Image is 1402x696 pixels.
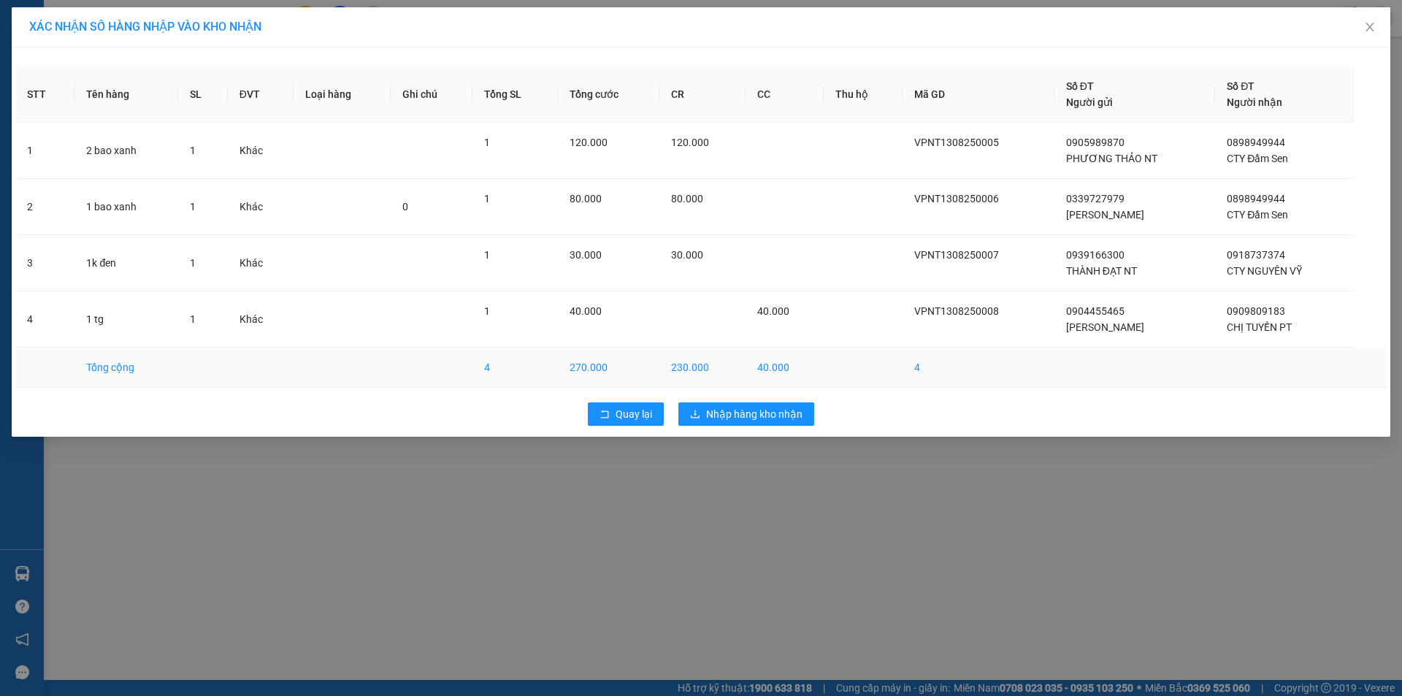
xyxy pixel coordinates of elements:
span: 120.000 [671,137,709,148]
span: 1 [484,305,490,317]
th: Tổng SL [472,66,558,123]
span: VPNT1308250007 [914,249,999,261]
span: 40.000 [570,305,602,317]
td: 4 [903,348,1054,388]
span: 1 [190,145,196,156]
td: Khác [228,291,294,348]
td: 1 bao xanh [74,179,178,235]
td: 4 [472,348,558,388]
th: CR [659,66,746,123]
span: rollback [600,409,610,421]
td: 1 tg [74,291,178,348]
span: 0904455465 [1066,305,1125,317]
span: 0 [402,201,408,213]
span: 1 [484,137,490,148]
span: 30.000 [671,249,703,261]
span: 0339727979 [1066,193,1125,204]
td: 40.000 [746,348,824,388]
th: Loại hàng [294,66,391,123]
th: Mã GD [903,66,1054,123]
span: 1 [484,193,490,204]
span: 0939166300 [1066,249,1125,261]
span: download [690,409,700,421]
span: 0898949944 [1227,193,1285,204]
span: VPNT1308250006 [914,193,999,204]
span: 120.000 [570,137,608,148]
td: Tổng cộng [74,348,178,388]
td: Khác [228,123,294,179]
span: CTY Đầm Sen [1227,209,1288,221]
th: ĐVT [228,66,294,123]
span: 0918737374 [1227,249,1285,261]
th: Thu hộ [824,66,903,123]
span: Người nhận [1227,96,1282,108]
td: 230.000 [659,348,746,388]
span: 80.000 [671,193,703,204]
button: rollbackQuay lại [588,402,664,426]
span: PHƯƠNG THẢO NT [1066,153,1157,164]
span: 1 [484,249,490,261]
th: SL [178,66,227,123]
span: [PERSON_NAME] [1066,321,1144,333]
th: Tổng cước [558,66,659,123]
span: Nhập hàng kho nhận [706,406,802,422]
th: Ghi chú [391,66,472,123]
span: 1 [190,257,196,269]
span: CTY NGUYÊN VỸ [1227,265,1302,277]
span: VPNT1308250008 [914,305,999,317]
span: VPNT1308250005 [914,137,999,148]
td: 2 [15,179,74,235]
span: 30.000 [570,249,602,261]
button: Close [1349,7,1390,48]
span: 1 [190,201,196,213]
span: 80.000 [570,193,602,204]
span: Số ĐT [1066,80,1094,92]
td: Khác [228,179,294,235]
span: Quay lại [616,406,652,422]
th: STT [15,66,74,123]
td: 270.000 [558,348,659,388]
td: Khác [228,235,294,291]
span: Người gửi [1066,96,1113,108]
td: 1 [15,123,74,179]
span: 0909809183 [1227,305,1285,317]
span: THÀNH ĐẠT NT [1066,265,1137,277]
span: XÁC NHẬN SỐ HÀNG NHẬP VÀO KHO NHẬN [29,20,261,34]
span: Số ĐT [1227,80,1254,92]
span: 40.000 [757,305,789,317]
td: 4 [15,291,74,348]
span: CTY Đầm Sen [1227,153,1288,164]
span: CHỊ TUYỀN PT [1227,321,1292,333]
td: 3 [15,235,74,291]
td: 1k đen [74,235,178,291]
button: downloadNhập hàng kho nhận [678,402,814,426]
span: 0898949944 [1227,137,1285,148]
th: CC [746,66,824,123]
span: 0905989870 [1066,137,1125,148]
td: 2 bao xanh [74,123,178,179]
span: close [1364,21,1376,33]
span: [PERSON_NAME] [1066,209,1144,221]
span: 1 [190,313,196,325]
th: Tên hàng [74,66,178,123]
